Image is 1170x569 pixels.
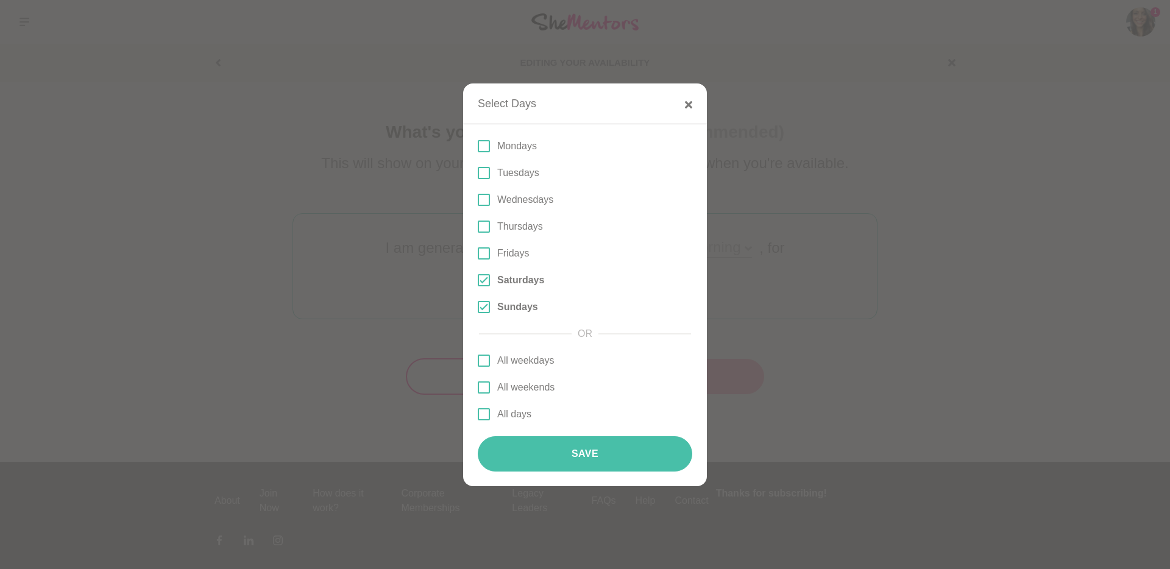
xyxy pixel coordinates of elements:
div: Select Days [478,98,536,109]
p: Saturdays [497,273,544,288]
p: Fridays [497,246,529,261]
button: Save [478,436,692,472]
div: OR [473,327,697,341]
p: All weekends [497,380,555,395]
p: Mondays [497,139,537,154]
p: All days [497,407,531,422]
p: Thursdays [497,219,543,234]
p: Wednesdays [497,193,553,207]
p: All weekdays [497,353,554,368]
p: Tuesdays [497,166,539,180]
p: Sundays [497,300,538,314]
